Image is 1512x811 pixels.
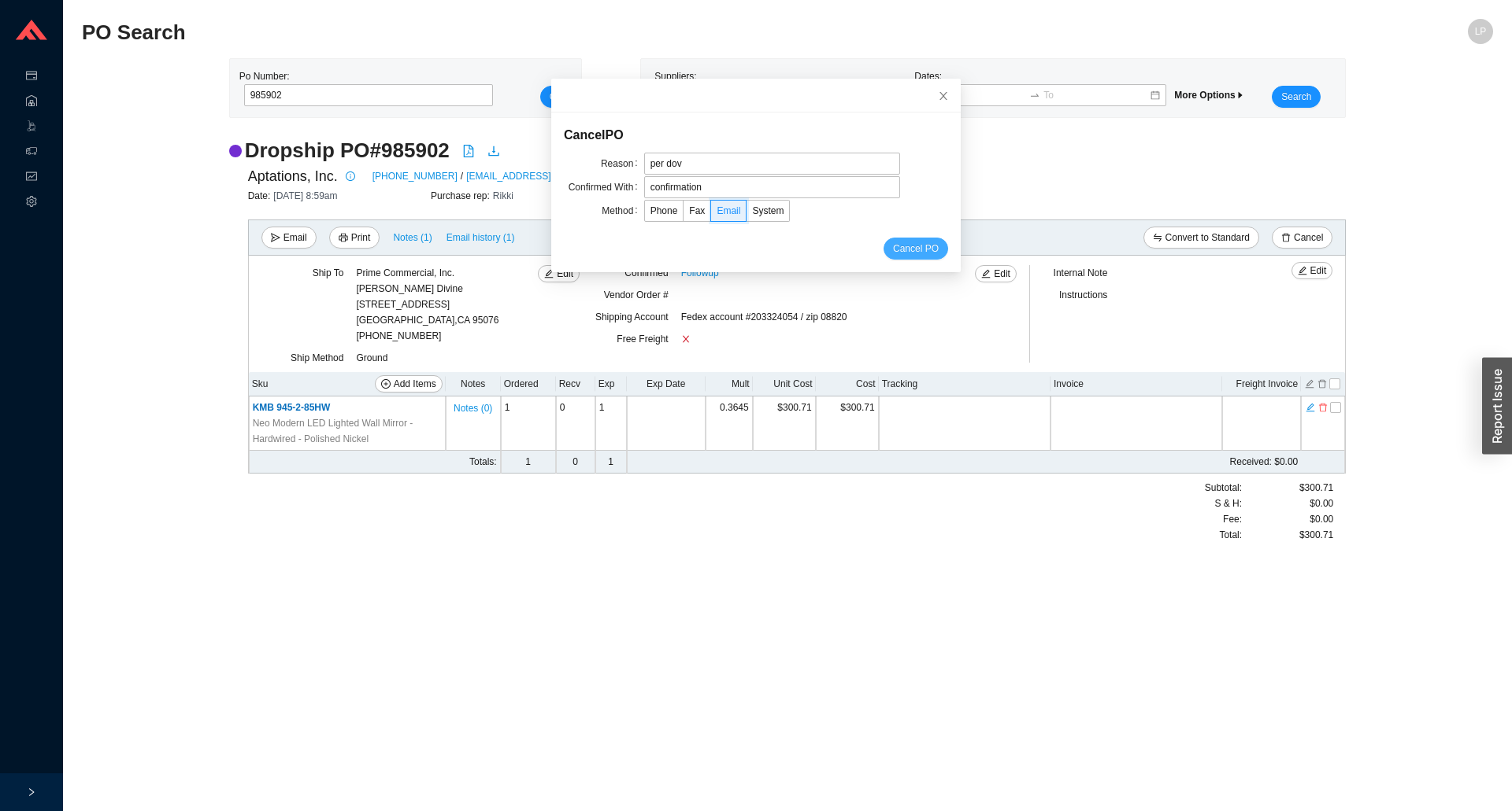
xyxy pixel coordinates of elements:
span: Fee : [1223,511,1242,527]
td: 0 [556,451,595,474]
span: fund [26,165,37,190]
button: editEdit [975,265,1017,282]
span: Ship To [313,267,344,278]
td: $0.00 [706,451,1302,474]
span: Fax [689,205,705,216]
span: setting [26,190,37,216]
span: Date: [248,190,274,201]
button: editEdit [538,265,580,282]
button: delete [1317,400,1329,411]
span: Edit [994,266,1010,282]
input: From [921,87,1026,103]
button: deleteCancel [1272,227,1332,249]
span: edit [544,269,554,280]
th: Mult [706,372,753,396]
td: 0.3645 [706,396,753,451]
span: info-circle [342,171,359,181]
button: edit [1304,377,1315,388]
div: Prime Commercial, Inc. [PERSON_NAME] Divine [STREET_ADDRESS] [GEOGRAPHIC_DATA] , CA 95076 [356,265,498,328]
a: file-pdf [462,145,475,160]
button: Notes (0) [453,400,493,411]
span: edit [1298,266,1307,277]
th: Recv [556,372,595,396]
span: System [752,205,784,216]
span: Total: [1219,527,1242,543]
td: 1 [501,396,556,451]
div: Suppliers: [650,68,910,108]
div: Sku [252,375,443,393]
td: 0 [556,396,595,451]
td: 1 [501,451,556,474]
button: Email history (1) [446,227,516,249]
label: Confirmed With [569,176,644,198]
button: Go [540,86,572,108]
span: swap-right [1029,90,1040,101]
span: delete [1318,402,1328,413]
th: Ordered [501,372,556,396]
span: KMB 945-2-85HW [253,402,331,413]
button: Search [1272,86,1321,108]
button: Close [926,79,961,113]
span: [DATE] 8:59am [273,190,337,201]
span: Email [717,205,740,216]
th: Notes [446,372,501,396]
label: Method [602,200,643,222]
span: Totals: [469,456,497,467]
a: download [487,145,500,160]
label: Reason [601,153,644,175]
span: Go [550,89,562,105]
span: Cancel [1294,230,1323,245]
span: delete [1281,233,1291,244]
span: send [271,233,280,244]
a: Followup [681,265,719,281]
div: [PHONE_NUMBER] [356,265,498,344]
span: to [1029,90,1040,101]
th: Exp [595,372,627,396]
a: [EMAIL_ADDRESS][DOMAIN_NAME] [466,168,626,184]
span: Print [351,230,371,245]
th: Freight Invoice [1222,372,1301,396]
span: Rikki [493,190,513,201]
span: Internal Note [1054,267,1108,278]
button: info-circle [338,165,360,187]
span: close [938,90,949,101]
td: $300.71 [753,396,816,451]
span: Edit [1310,263,1327,278]
span: Purchase rep: [431,190,493,201]
h2: Dropship PO # 985902 [245,137,450,164]
a: [PHONE_NUMBER] [372,168,458,184]
span: / [461,168,463,184]
span: right [27,787,36,797]
button: printerPrint [329,227,380,249]
span: Vendor Order # [604,289,669,300]
span: close [681,334,691,344]
th: Cost [816,372,879,396]
span: printer [339,233,348,244]
span: Confirmed [624,267,668,278]
span: Convert to Standard [1165,230,1250,245]
button: plus-circleAdd Items [375,375,443,393]
span: More Options [1174,90,1244,101]
td: $300.71 [816,396,879,451]
span: edit [981,269,991,280]
span: edit [1306,402,1315,413]
span: Notes ( 1 ) [393,230,432,245]
div: Cancel PO [564,125,948,146]
div: Po Number: [239,68,489,108]
td: 1 [595,396,627,451]
span: Neo Modern LED Lighted Wall Mirror - Hardwired - Polished Nickel [253,415,442,447]
span: Ground [356,352,387,363]
div: $300.71 [1242,480,1333,496]
span: Add Items [394,376,436,392]
span: Email history (1) [447,230,515,245]
h2: PO Search [82,19,1140,46]
span: swap [1153,233,1162,244]
span: Free Freight [617,334,668,345]
span: Aptations, Inc. [248,164,338,188]
button: swapConvert to Standard [1143,227,1259,249]
span: LP [1475,19,1487,44]
input: To [1043,87,1149,103]
span: file-pdf [462,145,475,157]
span: Email [283,230,307,245]
div: Fedex account #203324054 / zip 08820 [681,309,985,331]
